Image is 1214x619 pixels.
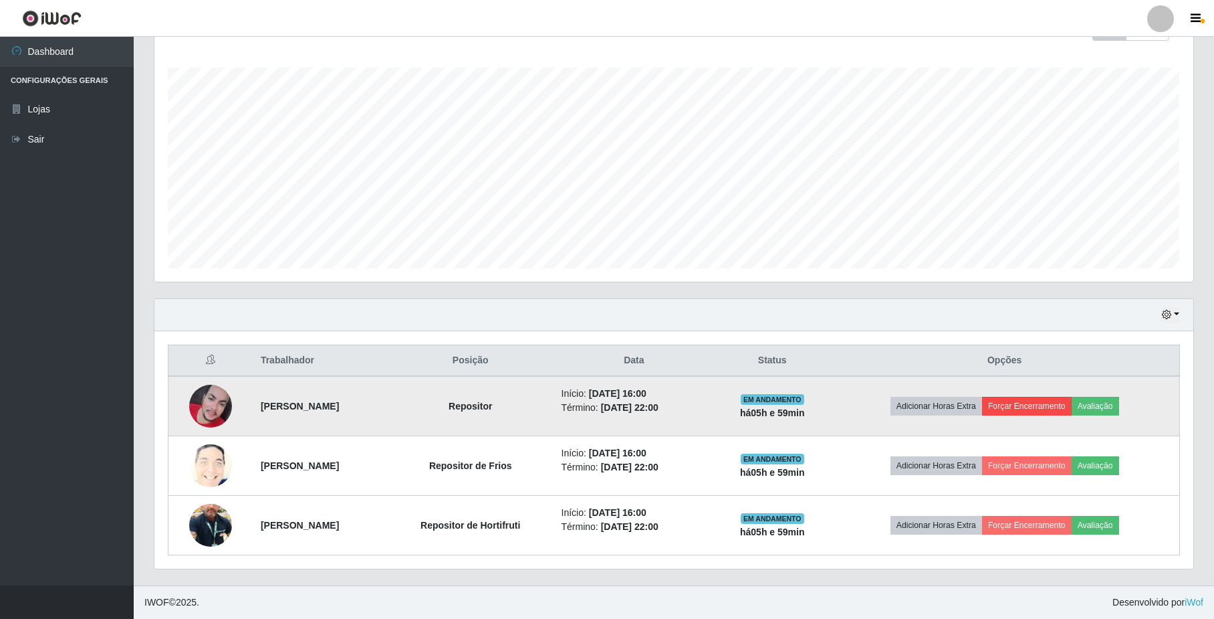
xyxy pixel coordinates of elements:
img: 1750979435200.jpeg [189,487,232,563]
li: Início: [562,387,707,401]
time: [DATE] 16:00 [589,388,646,399]
strong: há 05 h e 59 min [740,467,805,478]
strong: Repositor de Frios [429,460,512,471]
time: [DATE] 16:00 [589,507,646,518]
th: Status [715,345,830,377]
span: EM ANDAMENTO [741,454,804,464]
span: Desenvolvido por [1112,596,1203,610]
li: Término: [562,401,707,415]
button: Avaliação [1072,397,1119,416]
span: IWOF [144,597,169,608]
span: EM ANDAMENTO [741,394,804,405]
strong: [PERSON_NAME] [261,401,339,412]
strong: há 05 h e 59 min [740,408,805,418]
time: [DATE] 22:00 [601,402,658,413]
span: © 2025 . [144,596,199,610]
button: Forçar Encerramento [982,397,1072,416]
th: Posição [388,345,554,377]
li: Término: [562,460,707,474]
strong: há 05 h e 59 min [740,527,805,537]
button: Avaliação [1072,516,1119,535]
img: CoreUI Logo [22,10,82,27]
th: Opções [830,345,1179,377]
strong: Repositor [449,401,492,412]
button: Adicionar Horas Extra [890,456,982,475]
th: Trabalhador [253,345,388,377]
button: Forçar Encerramento [982,516,1072,535]
img: 1735296854752.jpeg [189,385,232,428]
button: Forçar Encerramento [982,456,1072,475]
a: iWof [1185,597,1203,608]
span: EM ANDAMENTO [741,513,804,524]
img: 1746292948519.jpeg [189,440,232,493]
button: Adicionar Horas Extra [890,397,982,416]
time: [DATE] 22:00 [601,462,658,472]
button: Adicionar Horas Extra [890,516,982,535]
strong: [PERSON_NAME] [261,520,339,531]
li: Início: [562,506,707,520]
th: Data [554,345,715,377]
li: Término: [562,520,707,534]
strong: [PERSON_NAME] [261,460,339,471]
time: [DATE] 22:00 [601,521,658,532]
button: Avaliação [1072,456,1119,475]
time: [DATE] 16:00 [589,448,646,458]
strong: Repositor de Hortifruti [420,520,520,531]
li: Início: [562,446,707,460]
